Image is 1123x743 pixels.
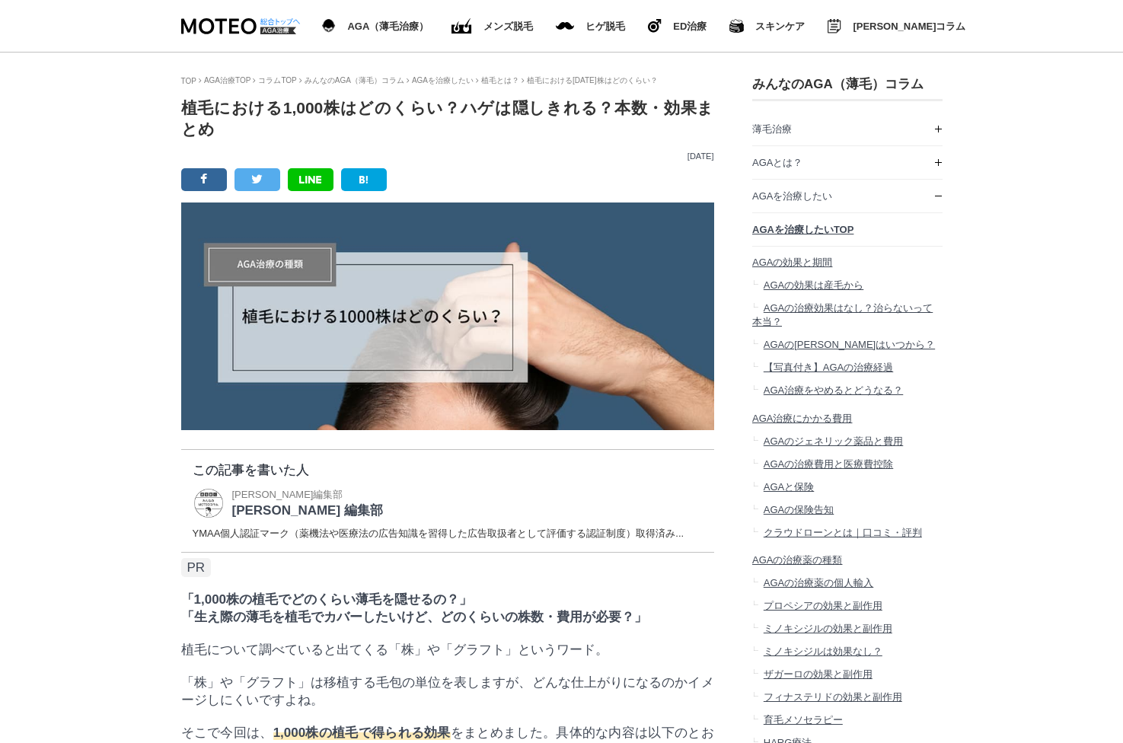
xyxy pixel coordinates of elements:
p: [PERSON_NAME] 編集部 [232,502,383,519]
span: 【写真付き】AGAの治療経過 [763,362,892,373]
a: AGAのジェネリック薬品と費用 [752,430,943,453]
span: [PERSON_NAME]編集部 [232,489,343,500]
img: みんなのMOTEOコラム [828,19,841,33]
a: AGAの治療効果はなし？治らないって本当？ [752,297,943,333]
span: AGAとは？ [752,157,802,168]
span: ザガーロの効果と副作用 [763,668,872,680]
a: TOP [181,77,196,85]
span: AGAの治療薬の種類 [752,554,842,566]
dd: YMAA個人認証マーク（薬機法や医療法の広告知識を習得した広告取扱者として評価する認証制度）取得済み... [193,527,703,541]
span: 薄毛治療 [752,123,792,135]
a: みんなのMOTEOコラム [PERSON_NAME]コラム [828,16,965,37]
span: AGAの効果は産毛から [763,279,863,291]
a: AGAの効果は産毛から [752,274,943,297]
span: AGAの効果と期間 [752,257,832,268]
a: コラムTOP [258,76,296,85]
span: AGAのジェネリック薬品と費用 [763,435,902,447]
a: 植毛とは？ [481,76,519,85]
a: 薄毛治療 [752,113,943,145]
span: ED治療 [673,21,707,31]
span: [PERSON_NAME]コラム [853,21,965,31]
img: メンズ脱毛 [556,22,574,30]
img: MOTEO 編集部 [193,487,225,519]
span: スキンケア [755,21,805,31]
a: 育毛メソセラピー [752,709,943,732]
a: AGAを治療したい [412,76,474,85]
img: MOTEO AGA [181,18,296,34]
span: AGAの[PERSON_NAME]はいつから？ [763,339,934,350]
a: AGA治療TOP [204,76,251,85]
span: AGAの治療費用と医療費控除 [763,458,892,470]
a: AGAと保険 [752,476,943,499]
img: LINE [299,176,321,183]
a: ミノキシジルの効果と副作用 [752,617,943,640]
span: AGAを治療したいTOP [752,224,853,235]
a: AGAの治療薬の種類 [752,544,943,572]
a: クラウドローンとは｜口コミ・評判 [752,521,943,544]
img: 植毛における1,000株はどのくらい？ハゲは隠しきれる？本数・効果まとめ [181,202,714,430]
span: クラウドローンとは｜口コミ・評判 [763,527,921,538]
a: スキンケア [729,16,805,36]
a: 【写真付き】AGAの治療経過 [752,356,943,379]
a: メンズ脱毛 ヒゲ脱毛 [556,18,625,34]
strong: 「1,000株の植毛でどのくらい薄毛を隠せるの？」 [181,592,473,607]
span: 育毛メソセラピー [763,714,842,725]
span: メンズ脱毛 [483,21,533,31]
span: 植毛について調べていると出てくる「株」や「グラフト」というワード。 [181,643,608,657]
img: AGA（薄毛治療） [322,19,337,33]
img: B! [359,176,368,183]
img: 総合トップへ [260,18,301,25]
img: ED（勃起不全）治療 [451,18,472,34]
a: AGAの治療費用と医療費控除 [752,453,943,476]
a: AGAの治療薬の個人輸入 [752,572,943,595]
a: AGAの効果と期間 [752,247,943,275]
span: フィナステリドの効果と副作用 [763,691,901,703]
a: AGA治療にかかる費用 [752,402,943,430]
span: PR [181,558,212,577]
a: MOTEO 編集部 [PERSON_NAME]編集部 [PERSON_NAME] 編集部 [193,486,383,519]
p: [DATE] [181,151,714,161]
img: ヒゲ脱毛 [648,19,662,33]
span: AGAを治療したい [752,190,832,202]
span: AGA治療をやめるとどうなる？ [763,384,902,396]
a: ED（勃起不全）治療 メンズ脱毛 [451,15,533,37]
a: AGAを治療したいTOP [752,213,943,246]
span: 1,000株の植毛で得られる効果 [273,725,451,740]
p: この記事を書いた人 [193,461,703,479]
strong: 「生え際の薄毛を植毛でカバーしたいけど、どのくらいの株数・費用が必要？」 [181,610,647,624]
a: AGAを治療したい [752,180,943,212]
span: ミノキシジルの効果と副作用 [763,623,892,634]
h3: みんなのAGA（薄毛）コラム [752,75,943,93]
span: ミノキシジルは効果なし？ [763,646,882,657]
span: AGA治療にかかる費用 [752,413,852,424]
a: AGAとは？ [752,146,943,179]
a: AGAの[PERSON_NAME]はいつから？ [752,333,943,356]
span: AGAと保険 [763,481,813,493]
a: AGA治療をやめるとどうなる？ [752,379,943,402]
p: 「株」や「グラフト」は移植する毛包の単位を表します [181,674,714,709]
a: ミノキシジルは効果なし？ [752,640,943,663]
a: AGA（薄毛治療） AGA（薄毛治療） [322,16,429,36]
span: AGAの治療薬の個人輸入 [763,577,873,588]
a: プロペシアの効果と副作用 [752,595,943,617]
a: フィナステリドの効果と副作用 [752,686,943,709]
span: AGAの治療効果はなし？治らないって本当？ [752,302,933,327]
a: AGAの保険告知 [752,499,943,521]
h1: 植毛における1,000株はどのくらい？ハゲは隠しきれる？本数・効果まとめ [181,97,714,140]
li: 植毛における[DATE]株はどのくらい？ [522,75,657,86]
span: AGAの保険告知 [763,504,833,515]
a: みんなのAGA（薄毛）コラム [305,76,404,85]
a: ヒゲ脱毛 ED治療 [648,16,707,36]
span: ヒゲ脱毛 [585,21,625,31]
span: AGA（薄毛治療） [347,21,429,31]
span: プロペシアの効果と副作用 [763,600,882,611]
a: ザガーロの効果と副作用 [752,663,943,686]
